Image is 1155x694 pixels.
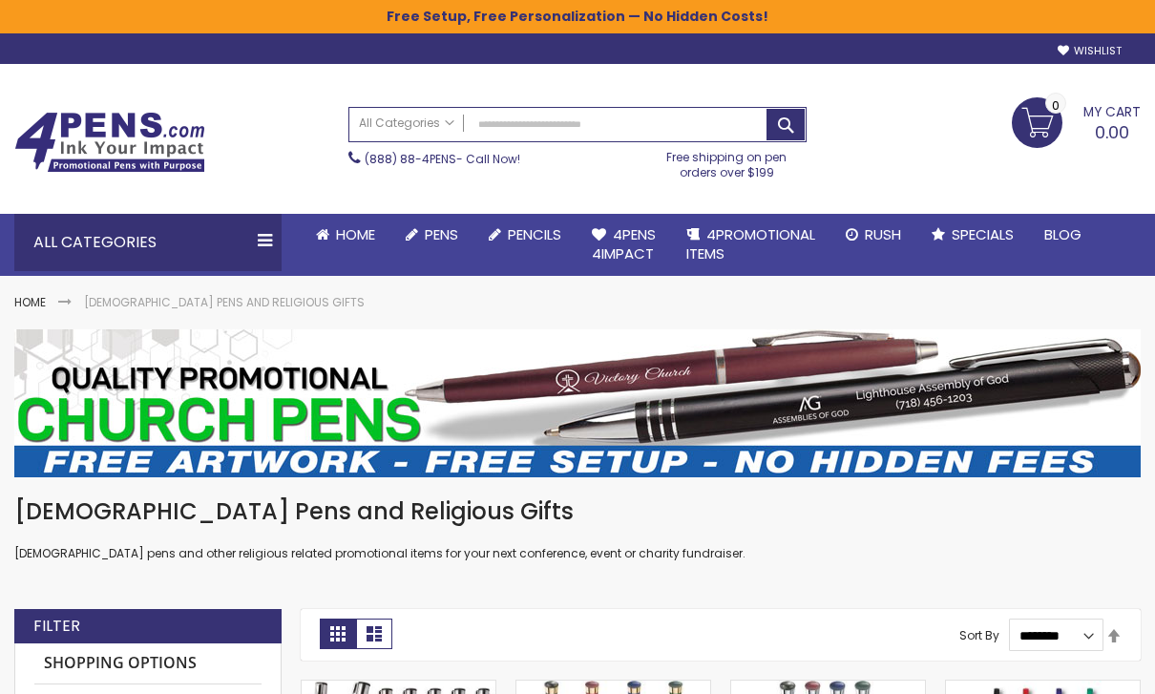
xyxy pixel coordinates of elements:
strong: Filter [33,616,80,637]
span: 4Pens 4impact [592,224,656,263]
a: Home [301,214,390,256]
span: Specials [952,224,1014,244]
a: Pencils [473,214,577,256]
a: Blog [1029,214,1097,256]
a: 4Pens4impact [577,214,671,276]
a: Specials [916,214,1029,256]
span: Home [336,224,375,244]
a: Home [14,294,46,310]
img: 4Pens Custom Pens and Promotional Products [14,112,205,173]
span: - Call Now! [365,151,520,167]
span: Blog [1044,224,1081,244]
span: Pens [425,224,458,244]
div: All Categories [14,214,282,271]
a: Wishlist [1058,44,1122,58]
span: Rush [865,224,901,244]
a: All Categories [349,108,464,139]
h1: [DEMOGRAPHIC_DATA] Pens and Religious Gifts [14,496,1141,527]
a: Pens [390,214,473,256]
strong: Grid [320,619,356,649]
span: 0 [1052,96,1060,115]
span: All Categories [359,116,454,131]
img: Church Pens and Religious Gifts [14,329,1141,477]
strong: Shopping Options [34,643,262,684]
a: Rush [830,214,916,256]
span: Pencils [508,224,561,244]
a: (888) 88-4PENS [365,151,456,167]
span: 4PROMOTIONAL ITEMS [686,224,815,263]
strong: [DEMOGRAPHIC_DATA] Pens and Religious Gifts [84,294,365,310]
label: Sort By [959,627,999,643]
a: 0.00 0 [1012,97,1141,145]
span: 0.00 [1095,120,1129,144]
div: [DEMOGRAPHIC_DATA] pens and other religious related promotional items for your next conference, e... [14,496,1141,562]
a: 4PROMOTIONALITEMS [671,214,830,276]
div: Free shipping on pen orders over $199 [647,142,808,180]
